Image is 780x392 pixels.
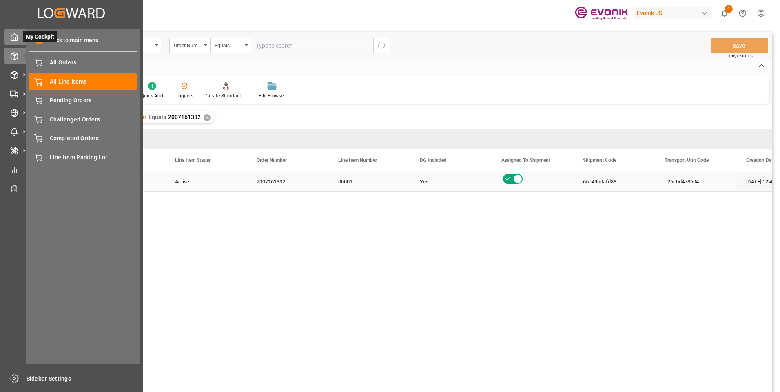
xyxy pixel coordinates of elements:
[733,4,752,22] button: Help Center
[715,4,733,22] button: show 4 new notifications
[655,172,736,191] div: d26c0d478604
[420,172,482,191] div: Yes
[665,157,709,163] span: Transport Unit Code
[210,38,251,53] button: open menu
[4,29,138,45] a: My CockpitMy Cockpit
[29,111,137,127] a: Challenged Orders
[50,134,137,143] span: Completed Orders
[206,92,246,99] div: Create Standard Shipment
[634,5,715,21] button: Evonik US
[29,73,137,89] a: All Line Items
[328,172,410,191] div: 00001
[711,38,768,53] button: Save
[746,157,776,163] span: Creation Date
[338,157,377,163] span: Line Item Number
[50,153,137,162] span: Line Item Parking Lot
[44,36,99,44] span: Back to main menu
[168,114,201,120] span: 2007161332
[204,114,211,121] div: ✕
[373,38,390,53] button: search button
[50,115,137,124] span: Challenged Orders
[141,92,163,99] div: Quick Add
[215,40,242,49] div: Equals
[501,157,550,163] span: Assigned To Shipment
[23,31,57,42] span: My Cockpit
[729,53,753,59] span: Ctrl/CMD + S
[175,172,237,191] div: Active
[29,92,137,108] a: Pending Orders
[4,161,138,177] a: My Reports
[50,77,137,86] span: All Line Items
[29,55,137,70] a: All Orders
[257,157,287,163] span: Order Number
[583,157,616,163] span: Shipment Code
[27,374,140,383] span: Sidebar Settings
[573,172,655,191] div: 65a49b0afd88
[259,92,285,99] div: File Browser
[725,5,733,13] span: 4
[575,6,628,20] img: Evonik-brand-mark-Deep-Purple-RGB.jpeg_1700498283.jpeg
[4,181,138,196] a: Transport Planner
[175,92,193,99] div: Triggers
[169,38,210,53] button: open menu
[50,96,137,105] span: Pending Orders
[50,58,137,67] span: All Orders
[148,114,166,120] span: Equals
[29,130,137,146] a: Completed Orders
[634,7,712,19] div: Evonik US
[174,40,202,49] div: Order Number
[247,172,328,191] div: 2007161332
[420,157,447,163] span: DG Included
[29,149,137,165] a: Line Item Parking Lot
[251,38,373,53] input: Type to search
[175,157,211,163] span: Line Item Status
